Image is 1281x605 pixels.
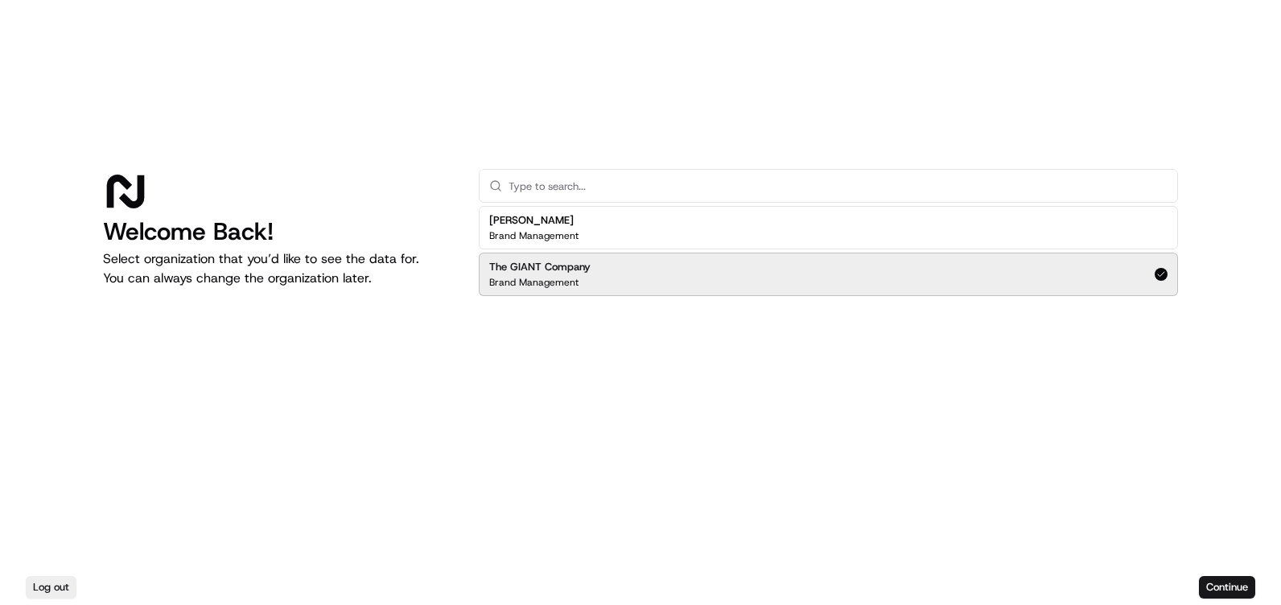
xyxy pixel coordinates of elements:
button: Log out [26,576,76,599]
h1: Welcome Back! [103,217,453,246]
div: Suggestions [479,203,1178,299]
p: Select organization that you’d like to see the data for. You can always change the organization l... [103,249,453,288]
input: Type to search... [509,170,1168,202]
p: Brand Management [489,276,579,289]
h2: [PERSON_NAME] [489,213,579,228]
h2: The GIANT Company [489,260,591,274]
p: Brand Management [489,229,579,242]
button: Continue [1199,576,1255,599]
